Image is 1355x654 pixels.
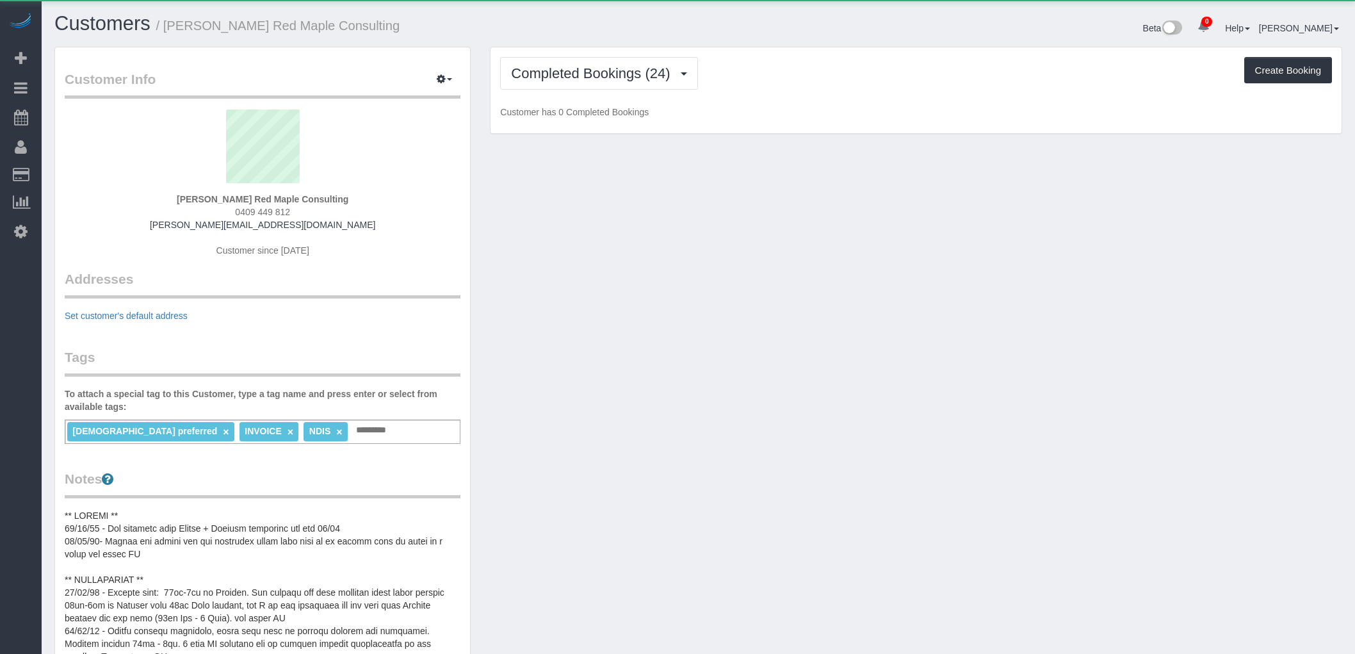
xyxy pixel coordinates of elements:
[1259,23,1339,33] a: [PERSON_NAME]
[8,13,33,31] img: Automaid Logo
[1201,17,1212,27] span: 0
[309,426,330,436] span: NDIS
[511,65,676,81] span: Completed Bookings (24)
[235,207,290,217] span: 0409 449 812
[1191,13,1216,41] a: 0
[65,348,460,377] legend: Tags
[336,427,342,437] a: ×
[223,427,229,437] a: ×
[150,220,375,230] a: [PERSON_NAME][EMAIL_ADDRESS][DOMAIN_NAME]
[65,470,460,498] legend: Notes
[65,70,460,99] legend: Customer Info
[54,12,150,35] a: Customers
[1225,23,1250,33] a: Help
[288,427,293,437] a: ×
[156,19,400,33] small: / [PERSON_NAME] Red Maple Consulting
[177,194,348,204] strong: [PERSON_NAME] Red Maple Consulting
[65,388,460,413] label: To attach a special tag to this Customer, type a tag name and press enter or select from availabl...
[216,245,309,256] span: Customer since [DATE]
[65,311,188,321] a: Set customer's default address
[245,426,282,436] span: INVOICE
[500,106,1332,119] p: Customer has 0 Completed Bookings
[72,426,217,436] span: [DEMOGRAPHIC_DATA] preferred
[1143,23,1183,33] a: Beta
[1244,57,1332,84] button: Create Booking
[500,57,697,90] button: Completed Bookings (24)
[1161,20,1182,37] img: New interface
